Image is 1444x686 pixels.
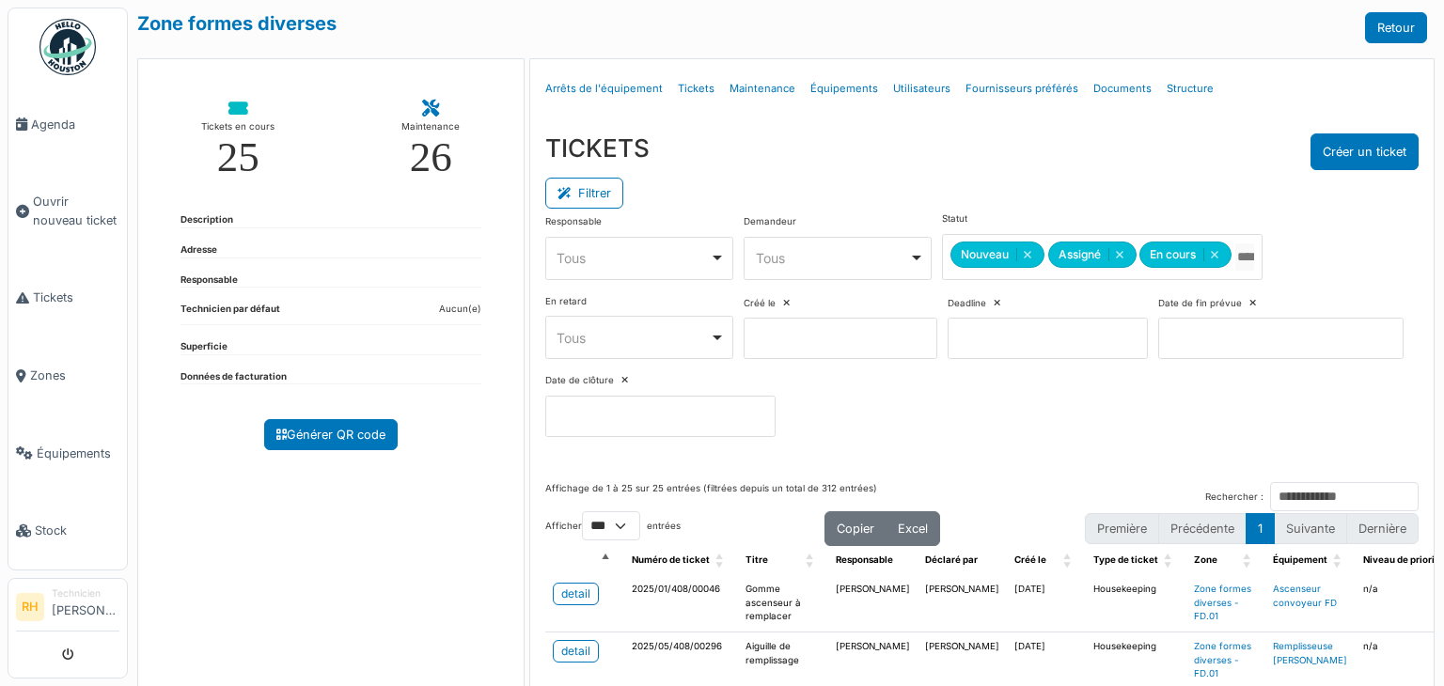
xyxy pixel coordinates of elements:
button: Remove item: 'assigned' [1108,248,1130,261]
a: Arrêts de l'équipement [538,67,670,111]
td: Gomme ascenseur à remplacer [738,575,828,632]
td: Housekeeping [1086,575,1186,632]
a: detail [553,583,599,605]
span: Niveau de priorité [1363,554,1444,565]
div: detail [561,643,590,660]
div: Tous [756,248,909,268]
a: Zone formes diverses - FD.01 [1194,641,1251,678]
button: Remove item: 'ongoing' [1203,248,1225,261]
span: Numéro de ticket [632,554,710,565]
a: Retour [1365,12,1427,43]
a: Générer QR code [264,419,398,450]
a: detail [553,640,599,663]
span: Copier [837,522,874,536]
span: Titre [746,554,768,565]
a: Équipements [8,414,127,492]
div: Tickets en cours [201,117,275,136]
a: Maintenance 26 [386,86,476,194]
div: Affichage de 1 à 25 sur 25 entrées (filtrées depuis un total de 312 entrées) [545,482,877,511]
button: Filtrer [545,178,623,209]
span: Agenda [31,116,119,133]
label: Responsable [545,215,602,229]
div: Technicien [52,586,119,600]
label: Demandeur [744,215,796,229]
span: Équipement: Activate to sort [1333,546,1344,575]
span: Type de ticket [1093,554,1158,565]
td: [PERSON_NAME] [918,575,1007,632]
span: Tickets [33,288,119,306]
a: Maintenance [722,67,803,111]
span: Déclaré par [925,554,978,565]
a: Agenda [8,86,127,164]
button: Copier [824,511,887,546]
div: Tous [557,248,710,268]
div: detail [561,585,590,602]
dt: Données de facturation [180,370,287,384]
a: Stock [8,492,127,570]
div: Tous [557,328,710,348]
span: Zones [30,366,119,384]
a: Tickets [8,259,127,337]
div: Nouveau [950,242,1044,268]
img: Badge_color-CXgf-gQk.svg [39,19,96,75]
dt: Responsable [180,273,238,288]
span: Responsable [836,554,893,565]
span: Titre: Activate to sort [806,546,817,575]
a: Tickets en cours 25 [186,86,290,194]
span: Numéro de ticket: Activate to sort [715,546,727,575]
a: Tickets [670,67,722,111]
a: Ouvrir nouveau ticket [8,164,127,259]
nav: pagination [1085,513,1419,544]
label: Statut [942,212,967,226]
span: Ouvrir nouveau ticket [33,193,119,228]
a: Utilisateurs [886,67,958,111]
div: En cours [1139,242,1232,268]
div: 26 [410,136,452,179]
a: Fournisseurs préférés [958,67,1086,111]
span: Stock [35,522,119,539]
td: [PERSON_NAME] [828,575,918,632]
button: 1 [1246,513,1275,544]
a: RH Technicien[PERSON_NAME] [16,586,119,631]
span: Équipements [37,444,119,462]
a: Structure [1159,67,1221,111]
span: Créé le: Activate to sort [1063,546,1075,575]
label: Afficher entrées [545,511,681,540]
button: Excel [886,511,940,546]
label: En retard [545,295,587,309]
div: Assigné [1048,242,1137,268]
a: Documents [1086,67,1159,111]
td: 2025/01/408/00046 [624,575,738,632]
label: Deadline [948,297,986,311]
label: Date de fin prévue [1158,297,1242,311]
dt: Superficie [180,340,228,354]
span: Zone: Activate to sort [1243,546,1254,575]
button: Remove item: 'new' [1016,248,1038,261]
a: Remplisseuse [PERSON_NAME] [1273,641,1347,665]
span: Zone [1194,554,1217,565]
button: Créer un ticket [1311,133,1419,170]
h3: TICKETS [545,133,650,163]
select: Afficherentrées [582,511,640,540]
span: Excel [898,522,928,536]
dd: Aucun(e) [439,303,481,317]
dt: Adresse [180,243,217,257]
dt: Technicien par défaut [180,303,280,324]
dt: Description [180,213,233,227]
a: Zone formes diverses - FD.01 [1194,584,1251,621]
label: Rechercher : [1205,491,1263,505]
a: Ascenseur convoyeur FD [1273,584,1337,608]
div: Maintenance [401,117,460,136]
label: Créé le [744,297,776,311]
span: Équipement [1273,554,1327,565]
a: Zones [8,336,127,414]
a: Zone formes diverses [137,12,337,35]
li: [PERSON_NAME] [52,586,119,627]
div: 25 [217,136,259,179]
li: RH [16,593,44,621]
span: Type de ticket: Activate to sort [1164,546,1175,575]
input: Tous [1235,243,1254,271]
a: Équipements [803,67,886,111]
span: Créé le [1014,554,1046,565]
label: Date de clôture [545,374,614,388]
